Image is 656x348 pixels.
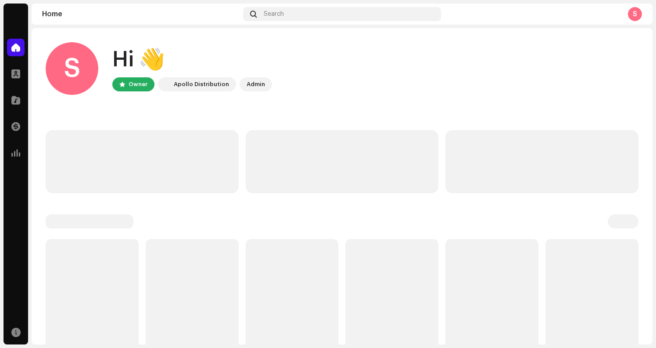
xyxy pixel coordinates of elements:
[160,79,170,90] img: 28cd5e4f-d8b3-4e3e-9048-38ae6d8d791a
[42,11,240,18] div: Home
[264,11,284,18] span: Search
[46,42,98,95] div: S
[174,79,229,90] div: Apollo Distribution
[247,79,265,90] div: Admin
[112,46,272,74] div: Hi 👋
[628,7,642,21] div: S
[129,79,147,90] div: Owner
